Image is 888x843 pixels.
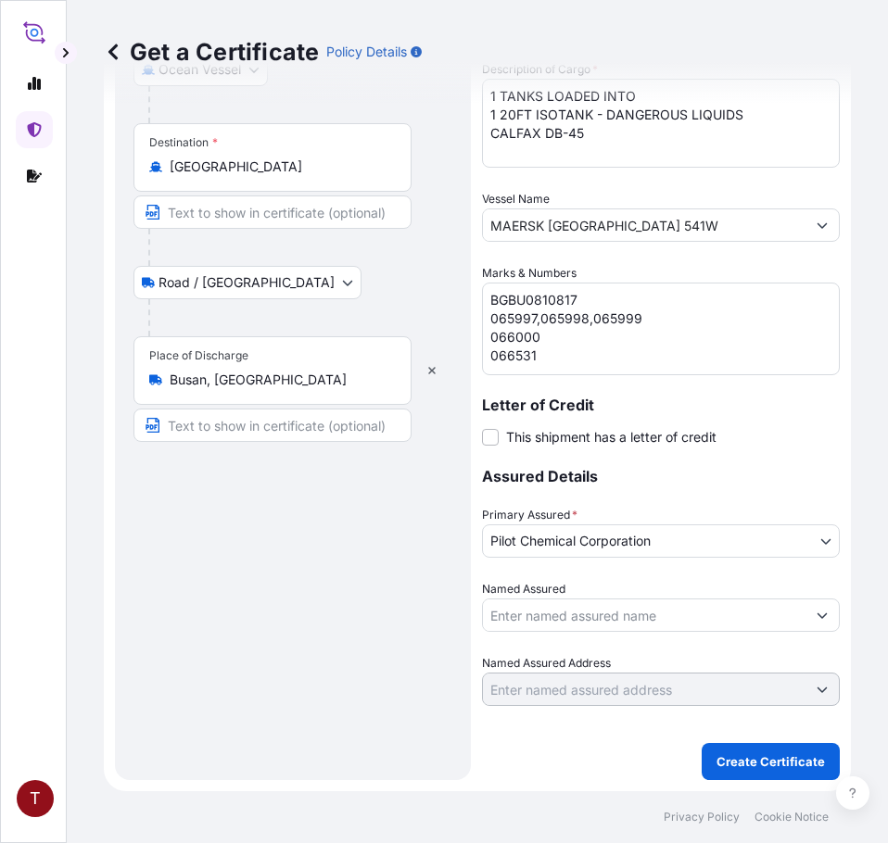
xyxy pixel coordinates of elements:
[490,532,651,550] span: Pilot Chemical Corporation
[149,135,218,150] div: Destination
[664,810,740,824] a: Privacy Policy
[482,397,840,412] p: Letter of Credit
[482,654,611,673] label: Named Assured Address
[170,371,388,389] input: Place of Discharge
[482,580,565,598] label: Named Assured
[159,273,335,292] span: Road / [GEOGRAPHIC_DATA]
[30,789,41,808] span: T
[133,266,362,299] button: Select transport
[482,469,840,484] p: Assured Details
[806,598,839,632] button: Show suggestions
[483,208,806,242] input: Type to search vessel name or IMO
[755,810,829,824] a: Cookie Notice
[170,157,388,176] input: Destination
[104,37,319,67] p: Get a Certificate
[482,524,840,558] button: Pilot Chemical Corporation
[482,506,577,524] span: Primary Assured
[806,673,839,706] button: Show suggestions
[483,598,806,632] input: Assured Name
[133,409,412,442] input: Text to appear on certificate
[326,43,407,61] p: Policy Details
[133,195,412,229] input: Text to appear on certificate
[149,348,248,363] div: Place of Discharge
[482,264,577,283] label: Marks & Numbers
[482,190,550,208] label: Vessel Name
[806,208,839,242] button: Show suggestions
[506,428,717,447] span: This shipment has a letter of credit
[717,752,825,771] p: Create Certificate
[483,673,806,706] input: Named Assured Address
[702,743,840,780] button: Create Certificate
